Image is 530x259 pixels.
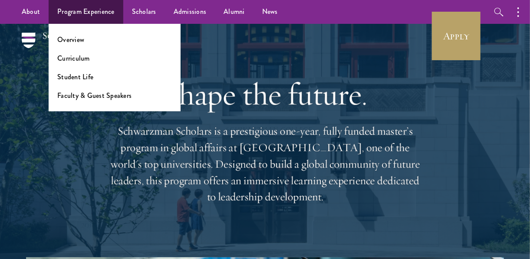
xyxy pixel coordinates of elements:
a: Overview [57,35,84,45]
h1: Shape the future. [109,76,421,112]
a: Apply [432,12,481,60]
a: Faculty & Guest Speakers [57,91,132,100]
img: Schwarzman Scholars [22,32,101,59]
a: Student Life [57,72,93,82]
a: Curriculum [57,53,90,63]
p: Schwarzman Scholars is a prestigious one-year, fully funded master’s program in global affairs at... [109,123,421,205]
